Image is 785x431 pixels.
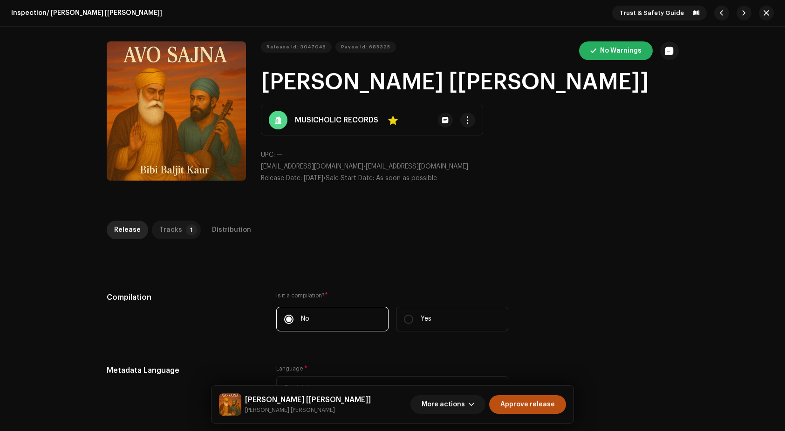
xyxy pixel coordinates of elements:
button: Approve release [489,395,566,414]
p: No [301,314,309,324]
div: dropdown trigger [494,377,500,400]
div: Tracks [159,221,182,239]
span: Sale Start Date: [326,175,374,182]
span: [EMAIL_ADDRESS][DOMAIN_NAME] [261,163,363,170]
span: Approve release [500,395,555,414]
span: UPC: [261,152,275,158]
p-badge: 1 [186,224,197,236]
button: Release Id: 3047046 [261,41,332,53]
h5: Avo Sajna [Gurbani Shabad] [245,394,371,405]
span: Release Id: 3047046 [266,38,326,56]
span: Release Date: [261,175,302,182]
div: Distribution [212,221,251,239]
label: Is it a compilation? [276,292,508,299]
span: — [277,152,283,158]
span: As soon as possible [376,175,437,182]
span: [DATE] [304,175,323,182]
h1: [PERSON_NAME] [[PERSON_NAME]] [261,67,679,97]
span: More actions [422,395,465,414]
button: More actions [410,395,485,414]
p: • [261,162,679,172]
p: Yes [421,314,431,324]
span: [EMAIL_ADDRESS][DOMAIN_NAME] [366,163,468,170]
img: 38d21c36-670b-4792-92fc-620372f9b172 [219,393,241,416]
label: Language [276,365,307,372]
span: • [261,175,326,182]
small: Avo Sajna [Gurbani Shabad] [245,405,371,415]
span: Payee Id: 685325 [341,38,390,56]
strong: MUSICHOLIC RECORDS [295,114,378,126]
button: Payee Id: 685325 [335,41,396,53]
h5: Compilation [107,292,262,303]
span: Punjabi [284,377,494,400]
h5: Metadata Language [107,365,262,376]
